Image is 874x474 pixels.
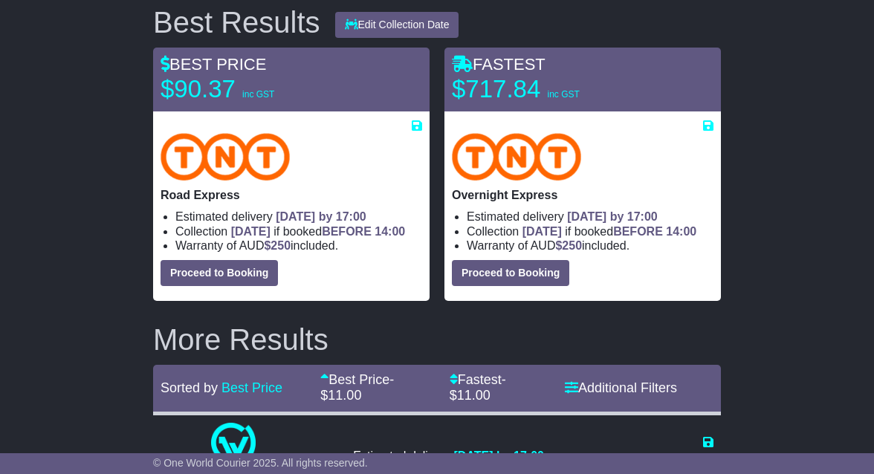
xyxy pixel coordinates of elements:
[153,323,721,356] h2: More Results
[328,388,361,403] span: 11.00
[231,225,405,238] span: if booked
[322,225,372,238] span: BEFORE
[353,449,544,463] li: Estimated delivery
[335,12,459,38] button: Edit Collection Date
[450,372,506,403] span: - $
[231,225,271,238] span: [DATE]
[161,380,218,395] span: Sorted by
[161,188,422,202] p: Road Express
[276,210,366,223] span: [DATE] by 17:00
[264,239,291,252] span: $
[375,225,405,238] span: 14:00
[565,380,677,395] a: Additional Filters
[467,210,713,224] li: Estimated delivery
[320,372,394,403] span: - $
[450,372,506,403] a: Fastest- $11.00
[175,224,422,238] li: Collection
[467,238,713,253] li: Warranty of AUD included.
[161,55,266,74] span: BEST PRICE
[452,133,581,181] img: TNT Domestic: Overnight Express
[454,449,545,462] span: [DATE] by 17:00
[522,225,562,238] span: [DATE]
[175,210,422,224] li: Estimated delivery
[452,74,638,104] p: $717.84
[547,89,579,100] span: inc GST
[153,457,368,469] span: © One World Courier 2025. All rights reserved.
[320,372,394,403] a: Best Price- $11.00
[613,225,663,238] span: BEFORE
[452,55,546,74] span: FASTEST
[242,89,274,100] span: inc GST
[666,225,696,238] span: 14:00
[161,133,290,181] img: TNT Domestic: Road Express
[562,239,582,252] span: 250
[467,224,713,238] li: Collection
[522,225,696,238] span: if booked
[211,423,256,467] img: One World Courier: Same Day Nationwide(quotes take 0.5-1 hour)
[555,239,582,252] span: $
[452,260,569,286] button: Proceed to Booking
[175,238,422,253] li: Warranty of AUD included.
[271,239,291,252] span: 250
[567,210,658,223] span: [DATE] by 17:00
[452,188,713,202] p: Overnight Express
[161,260,278,286] button: Proceed to Booking
[221,380,282,395] a: Best Price
[146,6,328,39] div: Best Results
[457,388,491,403] span: 11.00
[161,74,346,104] p: $90.37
